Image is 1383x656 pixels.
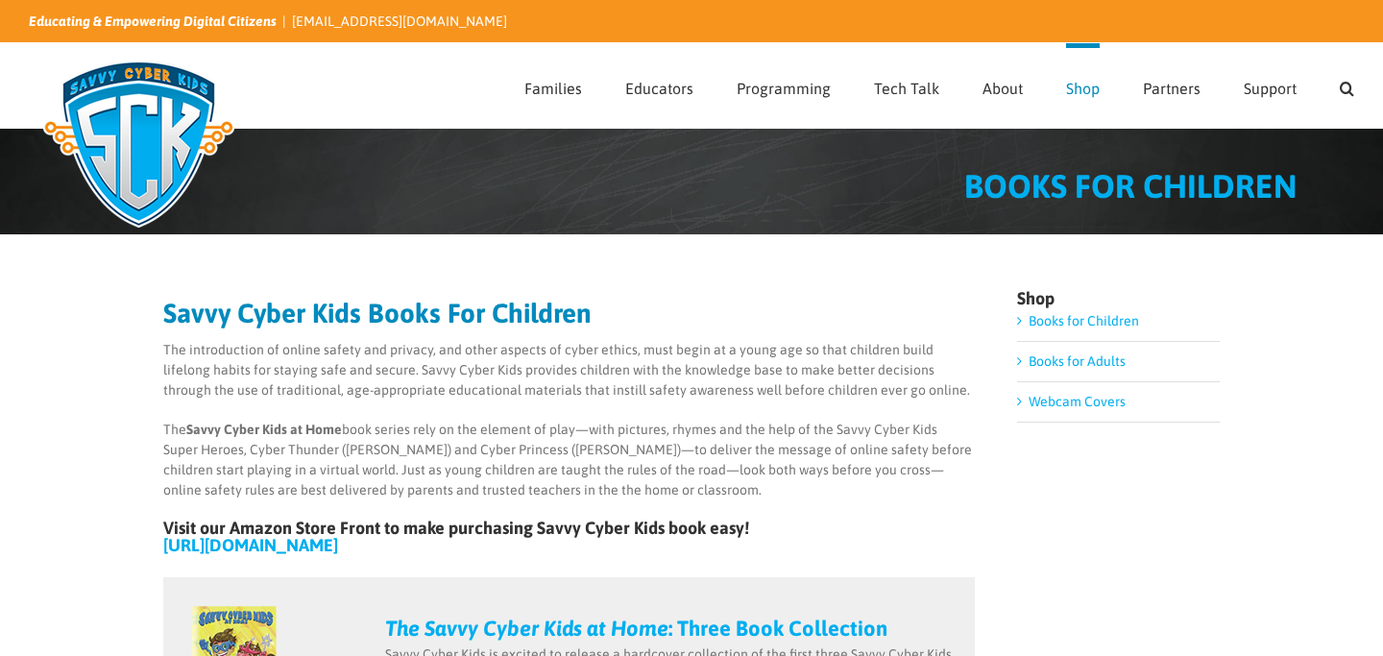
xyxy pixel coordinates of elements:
b: Visit our Amazon Store Front to make purchasing Savvy Cyber Kids book easy! [163,518,749,538]
span: BOOKS FOR CHILDREN [964,167,1297,205]
p: The book series rely on the element of play—with pictures, rhymes and the help of the Savvy Cyber... [163,420,975,500]
a: Partners [1143,43,1201,128]
span: Programming [737,81,831,96]
a: Webcam Covers [1029,394,1126,409]
a: Shop [1066,43,1100,128]
a: About [983,43,1023,128]
a: books-3-book-collection [182,595,347,611]
a: Educators [625,43,693,128]
img: Savvy Cyber Kids Logo [29,48,249,240]
em: The Savvy Cyber Kids at Home [385,616,668,641]
strong: Savvy Cyber Kids Books For Children [163,298,592,328]
i: Educating & Empowering Digital Citizens [29,13,277,29]
span: Support [1244,81,1297,96]
a: Books for Adults [1029,353,1126,369]
a: [URL][DOMAIN_NAME] [163,535,338,555]
strong: Savvy Cyber Kids at Home [186,422,342,437]
a: The Savvy Cyber Kids at Home: Three Book Collection [385,616,887,641]
p: The introduction of online safety and privacy, and other aspects of cyber ethics, must begin at a... [163,340,975,401]
a: Search [1340,43,1354,128]
strong: : Three Book Collection [385,616,887,641]
a: Families [524,43,582,128]
a: Programming [737,43,831,128]
span: Shop [1066,81,1100,96]
span: Partners [1143,81,1201,96]
span: Educators [625,81,693,96]
span: Tech Talk [874,81,939,96]
a: Tech Talk [874,43,939,128]
a: [EMAIL_ADDRESS][DOMAIN_NAME] [292,13,507,29]
a: Support [1244,43,1297,128]
nav: Main Menu [524,43,1354,128]
a: Books for Children [1029,313,1139,328]
span: Families [524,81,582,96]
span: About [983,81,1023,96]
h4: Shop [1017,290,1220,307]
